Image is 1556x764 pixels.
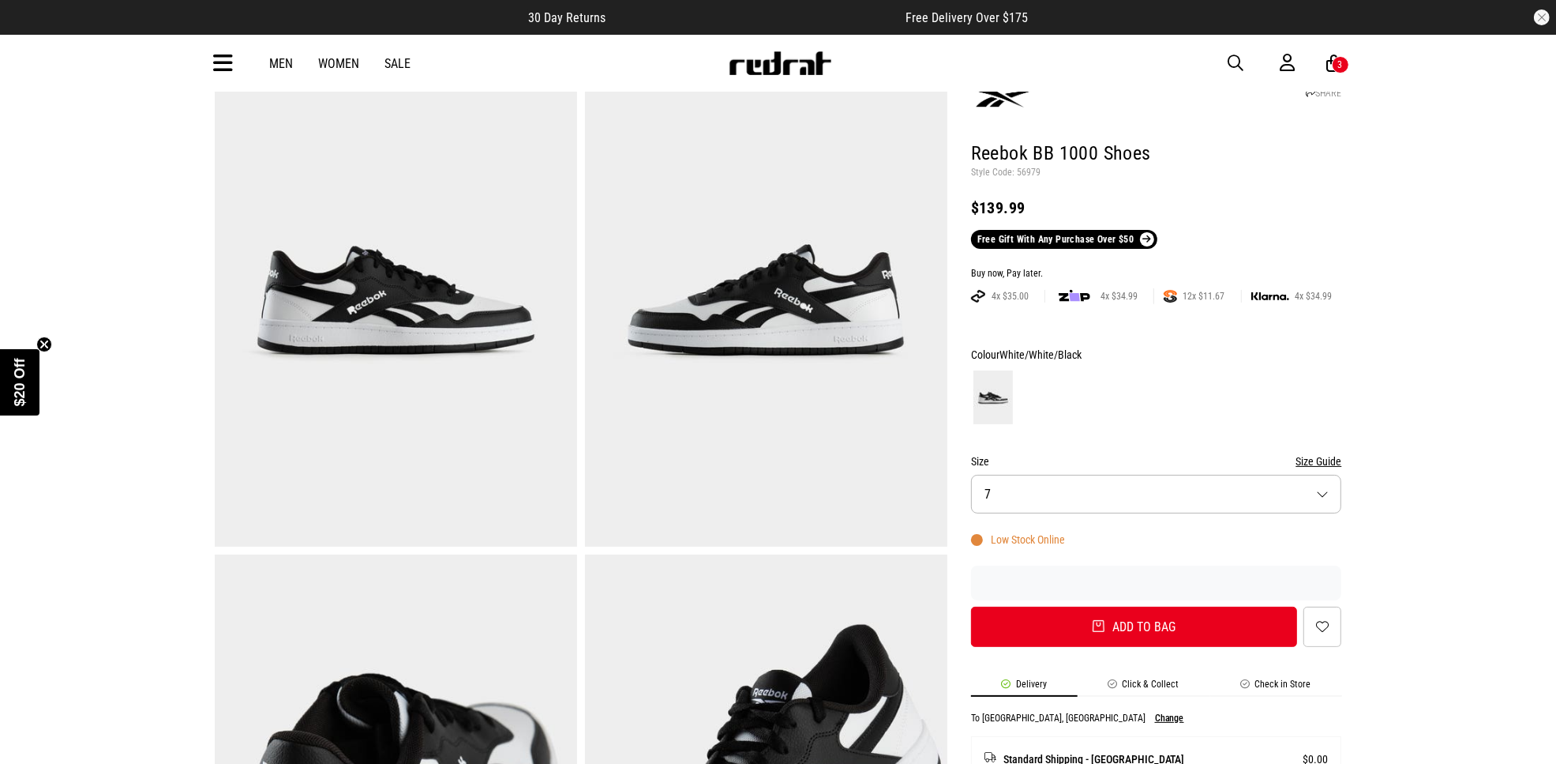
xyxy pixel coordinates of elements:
[971,713,1145,724] p: To [GEOGRAPHIC_DATA], [GEOGRAPHIC_DATA]
[971,452,1342,471] div: Size
[1295,452,1341,471] button: Size Guide
[905,10,1028,25] span: Free Delivery Over $175
[319,56,360,71] a: Women
[1059,288,1090,304] img: zip
[1338,59,1343,70] div: 3
[1289,290,1339,303] span: 4x $34.99
[971,575,1342,591] iframe: Customer reviews powered by Trustpilot
[385,56,411,71] a: Sale
[1164,290,1177,303] img: SPLITPAY
[637,9,874,25] iframe: Customer reviews powered by Trustpilot
[971,475,1342,514] button: 7
[1306,88,1341,99] a: SHARE
[36,337,52,352] button: Close teaser
[971,60,1034,123] img: Reebok
[971,268,1342,280] div: Buy now, Pay later.
[215,47,577,547] img: Reebok Bb 1000 Shoes in White
[971,167,1342,179] p: Style Code: 56979
[1251,292,1289,301] img: KLARNA
[528,10,606,25] span: 30 Day Returns
[12,358,28,406] span: $20 Off
[999,348,1082,361] span: White/White/Black
[728,51,832,75] img: Redrat logo
[1177,290,1232,303] span: 12x $11.67
[1094,290,1144,303] span: 4x $34.99
[971,141,1342,167] h1: Reebok BB 1000 Shoes
[585,47,947,547] img: Reebok Bb 1000 Shoes in White
[973,371,1013,424] img: White/White/Black
[971,345,1342,364] div: Colour
[1210,679,1342,697] li: Check in Store
[971,607,1298,647] button: Add to bag
[971,533,1065,546] div: Low Stock Online
[270,56,294,71] a: Men
[1155,713,1184,724] button: Change
[985,290,1035,303] span: 4x $35.00
[971,198,1342,217] div: $139.99
[971,230,1157,249] a: Free Gift With Any Purchase Over $50
[971,679,1078,697] li: Delivery
[971,290,985,303] img: AFTERPAY
[1327,55,1342,72] a: 3
[984,487,991,502] span: 7
[13,6,60,54] button: Open LiveChat chat widget
[1078,679,1210,697] li: Click & Collect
